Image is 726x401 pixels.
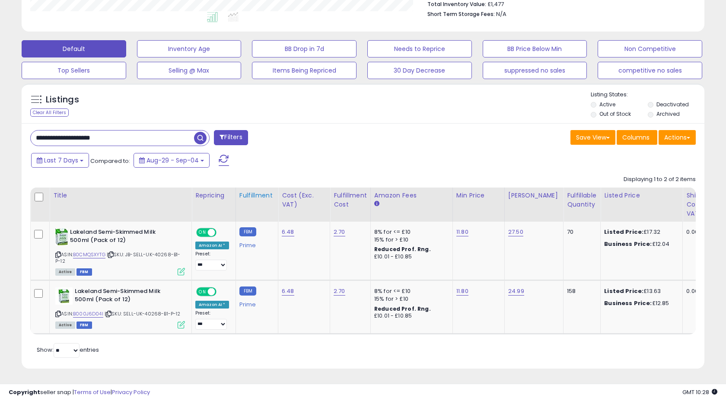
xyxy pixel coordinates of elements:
div: 15% for > £10 [374,295,446,303]
h5: Listings [46,94,79,106]
a: B0CMQSXYTG [73,251,105,258]
span: ON [197,288,208,296]
div: Listed Price [604,191,679,200]
b: Reduced Prof. Rng. [374,245,431,253]
button: Filters [214,130,248,145]
a: 2.70 [334,228,345,236]
button: BB Drop in 7d [252,40,357,57]
a: 2.70 [334,287,345,296]
button: Non Competitive [598,40,702,57]
span: N/A [496,10,506,18]
a: B000J6D04I [73,310,103,318]
label: Deactivated [656,101,689,108]
button: Default [22,40,126,57]
a: 27.50 [508,228,523,236]
button: Columns [617,130,657,145]
span: OFF [215,288,229,296]
div: Displaying 1 to 2 of 2 items [624,175,696,184]
div: Amazon AI * [195,301,229,309]
button: competitive no sales [598,62,702,79]
span: All listings currently available for purchase on Amazon [55,321,75,329]
button: Save View [570,130,615,145]
div: seller snap | | [9,388,150,397]
div: ASIN: [55,287,185,328]
div: Fulfillment [239,191,274,200]
div: Title [53,191,188,200]
button: Items Being Repriced [252,62,357,79]
div: Amazon AI * [195,242,229,249]
div: Prime [239,298,271,308]
div: Repricing [195,191,232,200]
div: £17.32 [604,228,676,236]
small: Amazon Fees. [374,200,379,208]
button: Inventory Age [137,40,242,57]
div: Preset: [195,310,229,330]
b: Lakeland Semi-Skimmed Milk 500ml (Pack of 12) [70,228,175,246]
div: [PERSON_NAME] [508,191,560,200]
b: Business Price: [604,240,652,248]
img: 51vPnoen9RL._SL40_.jpg [55,287,73,305]
div: 15% for > £10 [374,236,446,244]
div: Cost (Exc. VAT) [282,191,326,209]
span: | SKU: SELL-UK-40268-B1-P-12 [105,310,181,317]
small: FBM [239,227,256,236]
span: Compared to: [90,157,130,165]
span: FBM [76,321,92,329]
button: Actions [659,130,696,145]
b: Listed Price: [604,287,643,295]
span: Aug-29 - Sep-04 [146,156,199,165]
div: Min Price [456,191,501,200]
span: OFF [215,229,229,236]
div: £10.01 - £10.85 [374,253,446,261]
button: Last 7 Days [31,153,89,168]
div: Amazon Fees [374,191,449,200]
span: All listings currently available for purchase on Amazon [55,268,75,276]
a: Privacy Policy [112,388,150,396]
b: Business Price: [604,299,652,307]
div: £13.63 [604,287,676,295]
div: £12.85 [604,299,676,307]
span: | SKU: JB-SELL-UK-40268-B1-P-12 [55,251,181,264]
button: 30 Day Decrease [367,62,472,79]
button: Top Sellers [22,62,126,79]
div: 8% for <= £10 [374,228,446,236]
small: FBM [239,286,256,296]
div: Clear All Filters [30,108,69,117]
button: Selling @ Max [137,62,242,79]
div: Prime [239,239,271,249]
span: Show: entries [37,346,99,354]
b: Listed Price: [604,228,643,236]
span: 2025-09-12 10:28 GMT [682,388,717,396]
a: 24.99 [508,287,524,296]
span: FBM [76,268,92,276]
span: ON [197,229,208,236]
div: Fulfillable Quantity [567,191,597,209]
div: £10.01 - £10.85 [374,312,446,320]
div: Preset: [195,251,229,271]
b: Reduced Prof. Rng. [374,305,431,312]
button: suppressed no sales [483,62,587,79]
div: Fulfillment Cost [334,191,367,209]
div: £12.04 [604,240,676,248]
label: Archived [656,110,680,118]
a: 11.80 [456,228,468,236]
button: Aug-29 - Sep-04 [134,153,210,168]
label: Out of Stock [599,110,631,118]
a: 11.80 [456,287,468,296]
b: Lakeland Semi-Skimmed Milk 500ml (Pack of 12) [75,287,180,306]
b: Total Inventory Value: [427,0,486,8]
label: Active [599,101,615,108]
a: 6.48 [282,287,294,296]
button: BB Price Below Min [483,40,587,57]
div: ASIN: [55,228,185,274]
a: Terms of Use [74,388,111,396]
img: 61xJ+DFgg5L._SL40_.jpg [55,228,68,245]
a: 6.48 [282,228,294,236]
div: 158 [567,287,594,295]
strong: Copyright [9,388,40,396]
span: Columns [622,133,650,142]
span: Last 7 Days [44,156,78,165]
p: Listing States: [591,91,704,99]
button: Needs to Reprice [367,40,472,57]
b: Short Term Storage Fees: [427,10,495,18]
